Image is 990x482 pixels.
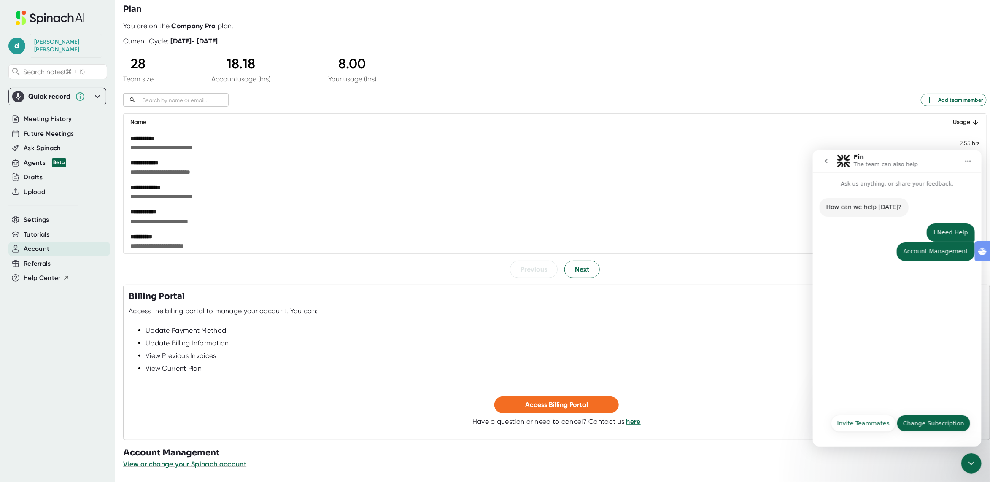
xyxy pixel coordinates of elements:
[211,75,270,83] div: Account usage (hrs)
[146,326,985,335] div: Update Payment Method
[24,187,45,197] button: Upload
[941,117,979,127] div: Usage
[564,261,600,278] button: Next
[24,143,61,153] button: Ask Spinach
[24,129,74,139] button: Future Meetings
[172,22,216,30] b: Company Pro
[23,68,85,76] span: Search notes (⌘ + K)
[129,307,318,315] div: Access the billing portal to manage your account. You can:
[813,150,982,447] iframe: To enrich screen reader interactions, please activate Accessibility in Grammarly extension settings
[24,158,66,168] div: Agents
[24,172,43,182] button: Drafts
[575,264,589,275] span: Next
[472,417,641,426] div: Have a question or need to cancel? Contact us
[146,352,985,360] div: View Previous Invoices
[123,447,990,459] h3: Account Management
[24,273,61,283] span: Help Center
[129,290,185,303] h3: Billing Portal
[146,339,985,347] div: Update Billing Information
[12,88,103,105] div: Quick record
[123,459,246,469] button: View or change your Spinach account
[211,56,270,72] div: 18.18
[146,364,985,373] div: View Current Plan
[24,244,49,254] button: Account
[28,92,71,101] div: Quick record
[24,273,70,283] button: Help Center
[24,259,51,269] button: Referrals
[123,460,246,468] span: View or change your Spinach account
[494,396,619,413] button: Access Billing Portal
[52,158,66,167] div: Beta
[123,3,142,16] h3: Plan
[934,131,986,155] td: 2.55 hrs
[123,37,218,46] div: Current Cycle:
[961,453,982,474] iframe: Intercom live chat
[626,417,641,425] a: here
[521,264,547,275] span: Previous
[123,56,154,72] div: 28
[328,56,376,72] div: 8.00
[139,95,229,105] input: Search by name or email...
[24,215,49,225] button: Settings
[24,230,49,240] button: Tutorials
[510,261,558,278] button: Previous
[24,114,72,124] button: Meeting History
[921,94,987,106] button: Add team member
[171,37,218,45] b: [DATE] - [DATE]
[34,38,97,53] div: dan reiff
[24,158,66,168] button: Agents Beta
[123,22,987,30] div: You are on the plan.
[525,401,588,409] span: Access Billing Portal
[8,38,25,54] span: d
[925,95,983,105] span: Add team member
[130,117,927,127] div: Name
[123,75,154,83] div: Team size
[328,75,376,83] div: Your usage (hrs)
